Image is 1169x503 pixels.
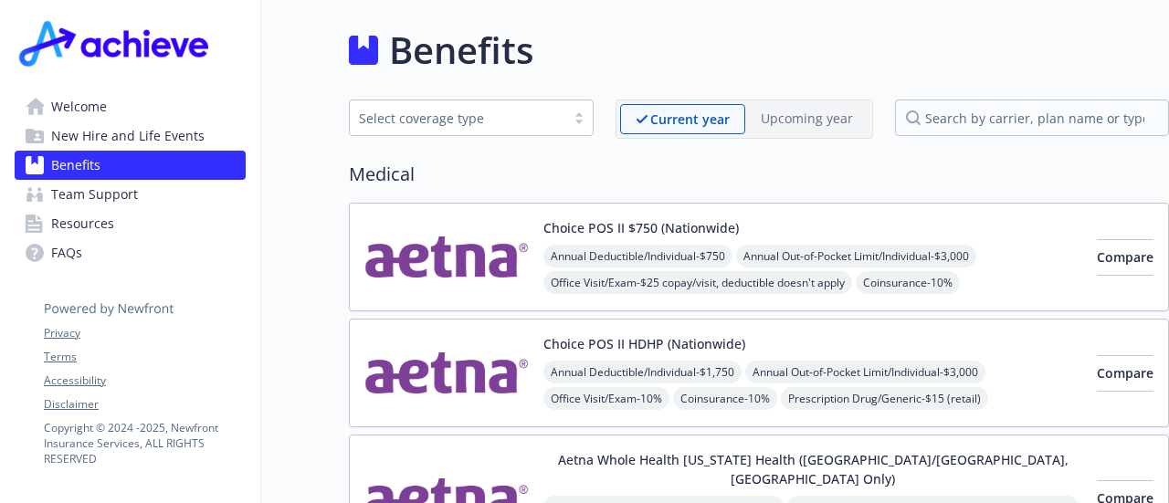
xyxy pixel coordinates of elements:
a: Resources [15,209,246,238]
h1: Benefits [389,23,533,78]
a: Team Support [15,180,246,209]
span: Annual Out-of-Pocket Limit/Individual - $3,000 [736,245,976,267]
button: Choice POS II $750 (Nationwide) [543,218,739,237]
button: Aetna Whole Health [US_STATE] Health ([GEOGRAPHIC_DATA]/[GEOGRAPHIC_DATA], [GEOGRAPHIC_DATA] Only) [543,450,1082,488]
span: Resources [51,209,114,238]
div: Select coverage type [359,109,556,128]
p: Upcoming year [761,109,853,128]
span: Benefits [51,151,100,180]
span: FAQs [51,238,82,267]
input: search by carrier, plan name or type [895,100,1169,136]
span: Annual Deductible/Individual - $1,750 [543,361,742,383]
button: Compare [1097,239,1153,276]
span: Team Support [51,180,138,209]
span: Compare [1097,364,1153,382]
a: Benefits [15,151,246,180]
span: Prescription Drug/Generic - $15 (retail) [781,387,988,410]
span: Annual Deductible/Individual - $750 [543,245,732,267]
a: New Hire and Life Events [15,121,246,151]
a: Accessibility [44,372,245,389]
img: Aetna Inc carrier logo [364,218,529,296]
span: Office Visit/Exam - $25 copay/visit, deductible doesn't apply [543,271,852,294]
img: Aetna Inc carrier logo [364,334,529,412]
button: Compare [1097,355,1153,392]
span: Coinsurance - 10% [673,387,777,410]
span: Compare [1097,248,1153,266]
p: Copyright © 2024 - 2025 , Newfront Insurance Services, ALL RIGHTS RESERVED [44,420,245,466]
span: Welcome [51,92,107,121]
span: Coinsurance - 10% [856,271,960,294]
a: Welcome [15,92,246,121]
h2: Medical [349,161,1169,188]
span: Office Visit/Exam - 10% [543,387,669,410]
a: Terms [44,349,245,365]
a: FAQs [15,238,246,267]
a: Disclaimer [44,396,245,413]
span: New Hire and Life Events [51,121,205,151]
span: Annual Out-of-Pocket Limit/Individual - $3,000 [745,361,985,383]
a: Privacy [44,325,245,341]
span: Upcoming year [745,104,869,134]
p: Current year [650,110,730,129]
button: Choice POS II HDHP (Nationwide) [543,334,745,353]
